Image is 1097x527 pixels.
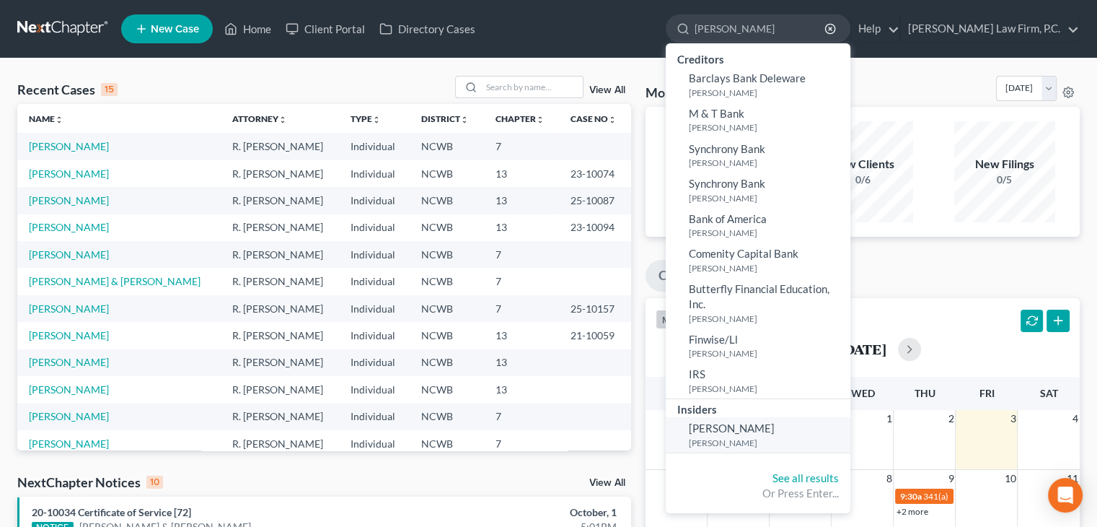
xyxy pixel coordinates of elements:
[772,471,839,484] a: See all results
[410,241,483,268] td: NCWB
[812,156,913,173] div: New Clients
[372,116,381,124] i: unfold_more
[278,116,287,124] i: unfold_more
[666,103,850,138] a: M & T Bank[PERSON_NAME]
[677,486,839,501] div: Or Press Enter...
[666,417,850,453] a: [PERSON_NAME][PERSON_NAME]
[1065,470,1080,487] span: 11
[351,113,381,124] a: Typeunfold_more
[559,322,631,349] td: 21-10059
[839,341,886,357] h2: [DATE]
[232,113,287,124] a: Attorneyunfold_more
[410,349,483,376] td: NCWB
[410,268,483,295] td: NCWB
[689,422,775,435] span: [PERSON_NAME]
[536,116,545,124] i: unfold_more
[151,24,199,35] span: New Case
[689,262,847,274] small: [PERSON_NAME]
[101,83,118,96] div: 15
[922,491,1062,502] span: 341(a) meeting for [PERSON_NAME]
[29,329,109,341] a: [PERSON_NAME]
[410,404,483,430] td: NCWB
[29,140,109,152] a: [PERSON_NAME]
[221,349,340,376] td: R. [PERSON_NAME]
[946,410,955,427] span: 2
[221,241,340,268] td: R. [PERSON_NAME]
[29,410,109,422] a: [PERSON_NAME]
[372,16,483,42] a: Directory Cases
[484,295,559,322] td: 7
[666,399,850,417] div: Insiders
[689,333,738,346] span: Finwise/Ll
[1071,410,1080,427] span: 4
[221,160,340,187] td: R. [PERSON_NAME]
[884,410,893,427] span: 1
[689,313,847,325] small: [PERSON_NAME]
[431,505,617,520] div: October, 1
[695,15,827,42] input: Search by name...
[559,187,631,214] td: 25-10087
[608,116,617,124] i: unfold_more
[495,113,545,124] a: Chapterunfold_more
[217,16,278,42] a: Home
[484,133,559,160] td: 7
[410,214,483,241] td: NCWB
[1048,478,1083,513] div: Open Intercom Messenger
[901,16,1079,42] a: [PERSON_NAME] Law Firm, P.C.
[689,177,765,190] span: Synchrony Bank
[656,310,695,329] button: month
[851,16,899,42] a: Help
[589,478,625,488] a: View All
[29,248,109,261] a: [PERSON_NAME]
[896,506,928,517] a: +2 more
[484,322,559,349] td: 13
[460,116,469,124] i: unfold_more
[689,157,847,169] small: [PERSON_NAME]
[689,383,847,395] small: [PERSON_NAME]
[29,167,109,180] a: [PERSON_NAME]
[17,474,163,491] div: NextChapter Notices
[29,383,109,396] a: [PERSON_NAME]
[850,387,874,399] span: Wed
[689,227,847,239] small: [PERSON_NAME]
[221,430,340,457] td: R. [PERSON_NAME]
[29,221,109,233] a: [PERSON_NAME]
[666,363,850,398] a: IRS[PERSON_NAME]
[484,404,559,430] td: 7
[484,214,559,241] td: 13
[484,430,559,457] td: 7
[278,16,372,42] a: Client Portal
[666,243,850,278] a: Comenity Capital Bank[PERSON_NAME]
[689,212,767,225] span: Bank of America
[221,133,340,160] td: R. [PERSON_NAME]
[484,187,559,214] td: 13
[954,173,1055,187] div: 0/5
[339,160,410,187] td: Individual
[339,295,410,322] td: Individual
[221,187,340,214] td: R. [PERSON_NAME]
[221,295,340,322] td: R. [PERSON_NAME]
[221,268,340,295] td: R. [PERSON_NAME]
[954,156,1055,173] div: New Filings
[339,322,410,349] td: Individual
[421,113,469,124] a: Districtunfold_more
[689,87,847,99] small: [PERSON_NAME]
[221,214,340,241] td: R. [PERSON_NAME]
[946,470,955,487] span: 9
[666,328,850,364] a: Finwise/Ll[PERSON_NAME]
[1008,410,1017,427] span: 3
[146,476,163,489] div: 10
[689,121,847,134] small: [PERSON_NAME]
[1003,470,1017,487] span: 10
[410,430,483,457] td: NCWB
[339,349,410,376] td: Individual
[29,113,63,124] a: Nameunfold_more
[899,491,921,502] span: 9:30a
[484,160,559,187] td: 13
[559,160,631,187] td: 23-10074
[884,470,893,487] span: 8
[689,367,705,380] span: IRS
[646,84,748,101] h3: Monthly Progress
[666,138,850,173] a: Synchrony Bank[PERSON_NAME]
[689,192,847,204] small: [PERSON_NAME]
